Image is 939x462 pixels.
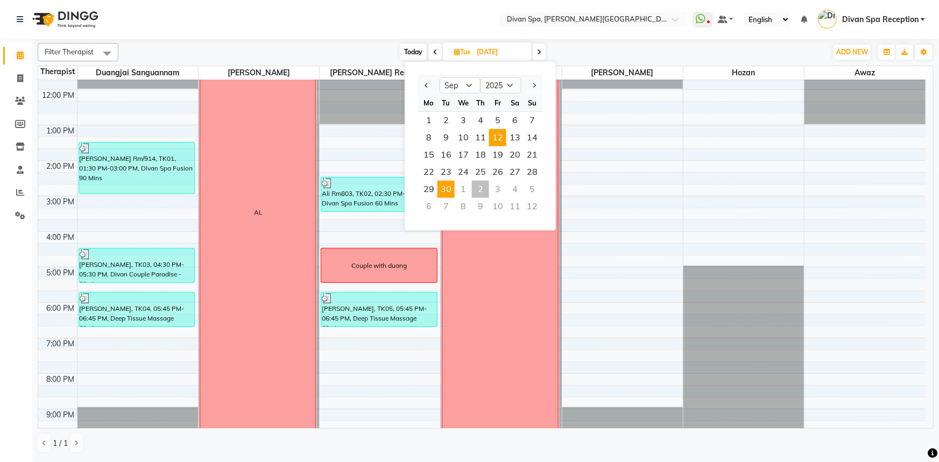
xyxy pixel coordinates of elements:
[45,303,77,314] div: 6:00 PM
[53,438,68,449] span: 1 / 1
[506,198,524,215] div: Saturday, October 11, 2025
[524,112,541,129] span: 7
[420,181,437,198] div: Monday, September 29, 2025
[420,112,437,129] div: Monday, September 1, 2025
[45,338,77,350] div: 7:00 PM
[455,112,472,129] div: Wednesday, September 3, 2025
[451,48,474,56] span: Tue
[506,181,524,198] div: Saturday, October 4, 2025
[842,14,919,25] span: Divan Spa Reception
[77,66,198,80] span: Duangjai Sanguannam
[437,198,455,215] div: Tuesday, October 7, 2025
[437,146,455,164] div: Tuesday, September 16, 2025
[489,181,506,198] div: Friday, October 3, 2025
[489,129,506,146] span: 12
[437,164,455,181] div: Tuesday, September 23, 2025
[472,198,489,215] div: Thursday, October 9, 2025
[506,94,524,111] div: Sa
[474,44,527,60] input: 2025-09-30
[45,161,77,172] div: 2:00 PM
[472,129,489,146] span: 11
[420,181,437,198] span: 29
[489,146,506,164] span: 19
[40,90,77,101] div: 12:00 PM
[472,164,489,181] span: 25
[420,112,437,129] span: 1
[455,112,472,129] span: 3
[489,164,506,181] div: Friday, September 26, 2025
[524,112,541,129] div: Sunday, September 7, 2025
[455,181,472,198] div: Wednesday, October 1, 2025
[524,129,541,146] span: 14
[440,77,481,94] select: Select month
[400,44,427,60] span: Today
[472,146,489,164] span: 18
[455,146,472,164] div: Wednesday, September 17, 2025
[489,129,506,146] div: Friday, September 12, 2025
[38,66,77,77] div: Therapist
[437,181,455,198] div: Tuesday, September 30, 2025
[437,181,455,198] span: 30
[524,146,541,164] span: 21
[437,112,455,129] div: Tuesday, September 2, 2025
[506,112,524,129] span: 6
[437,164,455,181] span: 23
[472,112,489,129] div: Thursday, September 4, 2025
[420,198,437,215] div: Monday, October 6, 2025
[455,164,472,181] div: Wednesday, September 24, 2025
[27,4,101,34] img: logo
[79,293,195,326] div: [PERSON_NAME], TK04, 05:45 PM-06:45 PM, Deep Tissue Massage 60min
[506,146,524,164] span: 20
[506,164,524,181] span: 27
[524,146,541,164] div: Sunday, September 21, 2025
[45,267,77,279] div: 5:00 PM
[79,248,195,282] div: [PERSON_NAME], TK03, 04:30 PM-05:30 PM, Divan Couple Paradise - 60min
[420,129,437,146] span: 8
[834,45,871,60] button: ADD NEW
[45,47,94,56] span: Filter Therapist
[45,374,77,385] div: 8:00 PM
[683,66,804,80] span: Hozan
[45,196,77,208] div: 3:00 PM
[506,112,524,129] div: Saturday, September 6, 2025
[422,77,432,94] button: Previous month
[524,198,541,215] div: Sunday, October 12, 2025
[45,125,77,137] div: 1:00 PM
[489,112,506,129] div: Friday, September 5, 2025
[45,409,77,421] div: 9:00 PM
[489,94,506,111] div: Fr
[420,146,437,164] div: Monday, September 15, 2025
[455,146,472,164] span: 17
[321,177,437,211] div: Ali Rm803, TK02, 02:30 PM-03:30 PM, Divan Spa Fusion 60 Mins
[506,129,524,146] span: 13
[472,112,489,129] span: 4
[437,129,455,146] span: 9
[804,66,926,80] span: Awaz
[320,66,440,80] span: [PERSON_NAME] Reception
[420,146,437,164] span: 15
[524,181,541,198] div: Sunday, October 5, 2025
[45,232,77,243] div: 4:00 PM
[351,261,407,271] div: Couple with duang
[472,164,489,181] div: Thursday, September 25, 2025
[79,143,195,194] div: [PERSON_NAME] Rm/914, TK01, 01:30 PM-03:00 PM, Divan Spa Fusion 90 Mins
[489,112,506,129] span: 5
[506,129,524,146] div: Saturday, September 13, 2025
[524,94,541,111] div: Su
[489,146,506,164] div: Friday, September 19, 2025
[455,94,472,111] div: We
[199,66,319,80] span: [PERSON_NAME]
[836,48,868,56] span: ADD NEW
[529,77,539,94] button: Next month
[254,208,262,217] div: AL
[489,164,506,181] span: 26
[455,164,472,181] span: 24
[562,66,683,80] span: [PERSON_NAME]
[489,198,506,215] div: Friday, October 10, 2025
[524,164,541,181] div: Sunday, September 28, 2025
[506,164,524,181] div: Saturday, September 27, 2025
[437,94,455,111] div: Tu
[420,164,437,181] div: Monday, September 22, 2025
[481,77,521,94] select: Select year
[472,94,489,111] div: Th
